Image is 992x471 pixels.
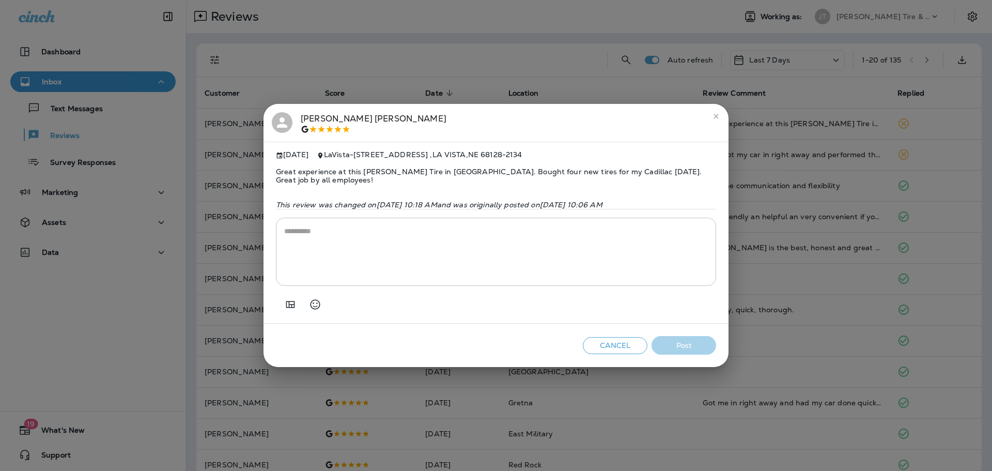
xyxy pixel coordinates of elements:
[276,150,308,159] span: [DATE]
[280,294,301,315] button: Add in a premade template
[437,200,602,209] span: and was originally posted on [DATE] 10:06 AM
[708,108,724,125] button: close
[276,159,716,192] span: Great experience at this [PERSON_NAME] Tire in [GEOGRAPHIC_DATA]. Bought four new tires for my Ca...
[301,112,446,134] div: [PERSON_NAME] [PERSON_NAME]
[324,150,522,159] span: LaVista - [STREET_ADDRESS] , LA VISTA , NE 68128-2134
[276,201,716,209] p: This review was changed on [DATE] 10:18 AM
[305,294,326,315] button: Select an emoji
[583,337,647,354] button: Cancel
